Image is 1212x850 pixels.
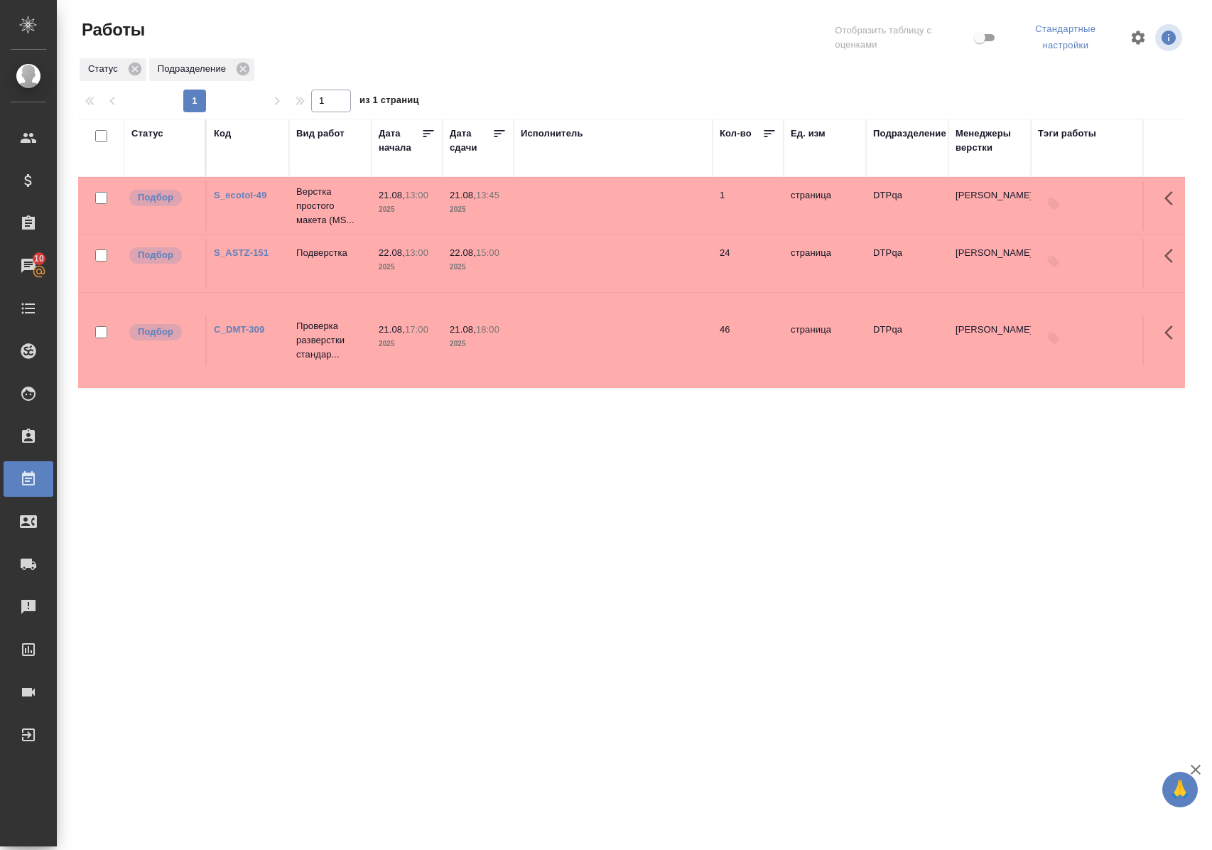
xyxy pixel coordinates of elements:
button: Добавить тэги [1038,246,1069,277]
div: Можно подбирать исполнителей [128,188,198,208]
div: Кол-во [720,127,752,141]
a: S_ecotol-49 [214,190,267,200]
td: DTPqa [866,239,948,289]
p: 2025 [379,203,435,217]
div: Можно подбирать исполнителей [128,323,198,342]
div: Тэги работы [1038,127,1096,141]
a: S_ASTZ-151 [214,247,269,258]
a: C_DMT-309 [214,324,264,335]
p: 2025 [450,337,507,351]
td: 46 [713,316,784,365]
span: Посмотреть информацию [1155,24,1185,51]
p: 21.08, [450,324,476,335]
span: 10 [26,252,53,266]
p: 17:00 [405,324,428,335]
span: Настроить таблицу [1121,21,1155,55]
div: Статус [80,58,146,81]
td: страница [784,239,866,289]
span: 🙏 [1168,775,1192,805]
div: Исполнитель [521,127,583,141]
p: Подбор [138,190,173,205]
div: split button [1010,18,1121,57]
p: Проверка разверстки стандар... [296,319,364,362]
button: 🙏 [1162,772,1198,807]
p: 2025 [450,260,507,274]
button: Добавить тэги [1038,188,1069,220]
button: Здесь прячутся важные кнопки [1156,316,1190,350]
td: страница [784,181,866,231]
span: из 1 страниц [359,92,419,112]
p: Подверстка [296,246,364,260]
p: 2025 [450,203,507,217]
p: [PERSON_NAME] [956,188,1024,203]
p: [PERSON_NAME] [956,323,1024,337]
p: Подбор [138,248,173,262]
p: [PERSON_NAME] [956,246,1024,260]
p: Статус [88,62,123,76]
div: Дата сдачи [450,127,492,155]
p: 22.08, [450,247,476,258]
button: Добавить тэги [1038,323,1069,354]
p: Подбор [138,325,173,339]
button: Здесь прячутся важные кнопки [1156,181,1190,215]
a: 10 [4,248,53,284]
td: страница [784,316,866,365]
div: Ед. изм [791,127,826,141]
p: Верстка простого макета (MS... [296,185,364,227]
div: Статус [131,127,163,141]
p: 21.08, [379,190,405,200]
span: Отобразить таблицу с оценками [835,23,970,52]
p: 2025 [379,260,435,274]
div: Можно подбирать исполнителей [128,246,198,265]
p: 22.08, [379,247,405,258]
button: Здесь прячутся важные кнопки [1156,239,1190,273]
div: Дата начала [379,127,421,155]
td: 1 [713,181,784,231]
p: 13:00 [405,247,428,258]
p: 21.08, [379,324,405,335]
span: Работы [78,18,145,41]
p: 15:00 [476,247,499,258]
p: Подразделение [158,62,231,76]
div: Подразделение [149,58,254,81]
p: 13:45 [476,190,499,200]
td: DTPqa [866,181,948,231]
div: Менеджеры верстки [956,127,1024,155]
div: Код [214,127,231,141]
p: 2025 [379,337,435,351]
p: 13:00 [405,190,428,200]
td: DTPqa [866,316,948,365]
p: 18:00 [476,324,499,335]
div: Подразделение [873,127,946,141]
p: 21.08, [450,190,476,200]
td: 24 [713,239,784,289]
div: Вид работ [296,127,345,141]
